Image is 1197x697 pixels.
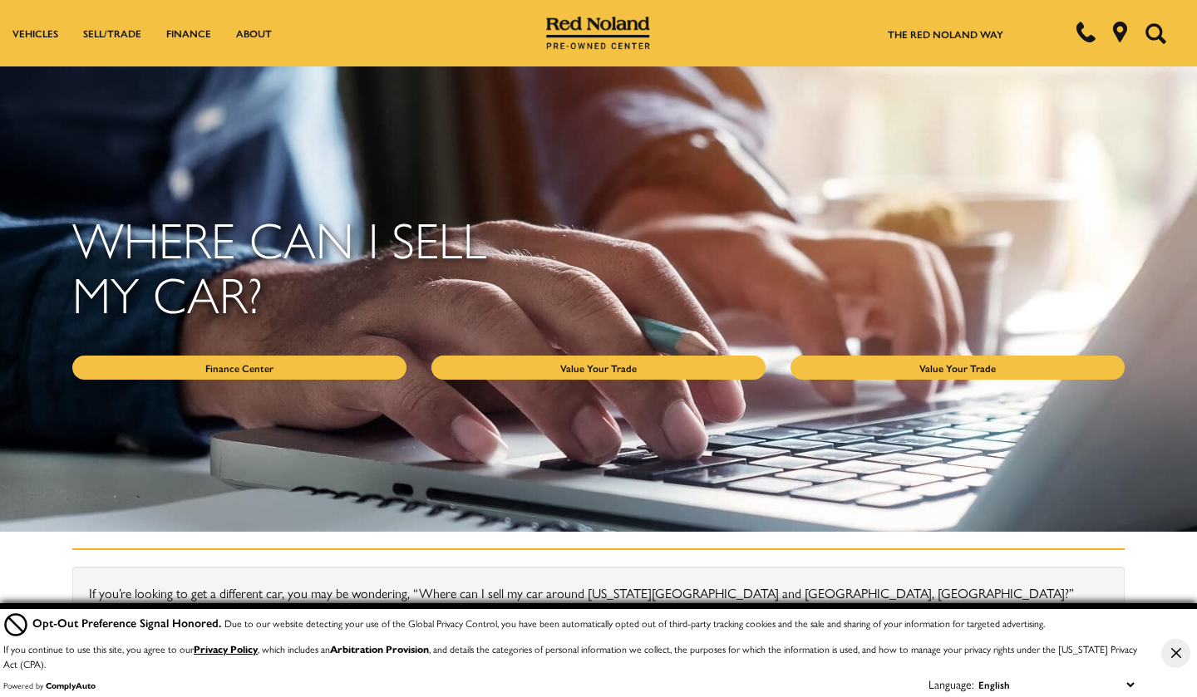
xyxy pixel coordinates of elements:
[888,27,1003,42] a: The Red Noland Way
[32,614,224,631] span: Opt-Out Preference Signal Honored .
[431,356,766,380] a: Value Your Trade
[330,641,429,656] strong: Arbitration Provision
[974,675,1138,694] select: Language Select
[791,356,1125,380] a: Value Your Trade
[929,678,974,690] div: Language:
[32,614,1045,631] div: Due to our website detecting your use of the Global Privacy Control, you have been automatically ...
[89,583,1108,602] p: If you’re looking to get a different car, you may be wondering, “Where can I sell my car around [...
[3,641,1137,671] p: If you continue to use this site, you agree to our , which includes an , and details the categori...
[1161,639,1190,668] button: Close Button
[3,680,96,690] div: Powered by
[46,680,96,691] a: ComplyAuto
[72,202,487,328] span: Where Can I Sell My Car?
[546,17,651,50] img: Red Noland Pre-Owned
[194,641,258,656] a: Privacy Policy
[1139,1,1172,66] button: Open the search field
[546,22,651,39] a: Red Noland Pre-Owned
[72,356,406,380] a: Finance Center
